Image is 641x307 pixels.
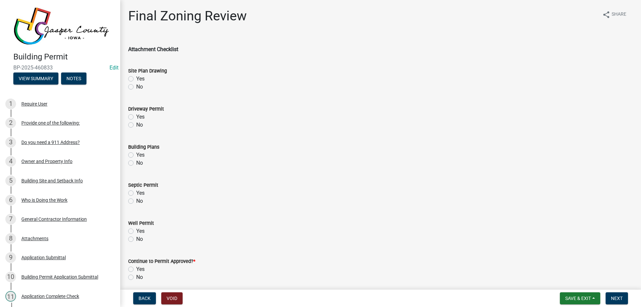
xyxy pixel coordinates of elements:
button: Notes [61,72,86,85]
label: Yes [136,75,145,83]
label: No [136,197,143,205]
label: Site Plan Drawing [128,69,167,73]
div: Application Complete Check [21,294,79,299]
button: Void [161,292,183,304]
div: 4 [5,156,16,167]
span: Back [139,296,151,301]
label: No [136,159,143,167]
label: Building Plans [128,145,159,150]
div: Provide one of the following: [21,121,80,125]
span: Save & Exit [565,296,591,301]
div: 8 [5,233,16,244]
div: Owner and Property Info [21,159,72,164]
label: Yes [136,151,145,159]
label: Well Permit [128,221,154,226]
div: Require User [21,102,47,106]
div: Attachments [21,236,48,241]
button: Next [606,292,628,304]
button: Back [133,292,156,304]
wm-modal-confirm: Edit Application Number [110,64,119,71]
div: 2 [5,118,16,128]
label: Yes [136,113,145,121]
button: Save & Exit [560,292,600,304]
div: 10 [5,272,16,282]
div: Do you need a 911 Address? [21,140,80,145]
wm-modal-confirm: Summary [13,76,58,82]
label: Driveway Permit [128,107,164,112]
div: 6 [5,195,16,205]
span: Share [612,11,626,19]
label: Yes [136,189,145,197]
div: General Contractor Information [21,217,87,221]
div: 1 [5,99,16,109]
div: Building Permit Application Submittal [21,275,98,279]
h4: Building Permit [13,52,115,62]
div: Who is Doing the Work [21,198,67,202]
span: Attachment Checklist [128,46,178,52]
div: Building Site and Setback Info [21,178,83,183]
label: No [136,235,143,243]
label: Yes [136,265,145,273]
div: 3 [5,137,16,148]
label: No [136,121,143,129]
label: No [136,273,143,281]
div: 11 [5,291,16,302]
a: Edit [110,64,119,71]
div: Application Submittal [21,255,66,260]
button: shareShare [597,8,632,21]
span: BP-2025-460833 [13,64,107,71]
img: Jasper County, Iowa [13,7,110,45]
label: Septic Permit [128,183,158,188]
wm-modal-confirm: Notes [61,76,86,82]
button: View Summary [13,72,58,85]
label: Continue to Permit Approved? [128,259,195,264]
i: share [602,11,610,19]
div: 7 [5,214,16,224]
div: 5 [5,175,16,186]
label: No [136,83,143,91]
h1: Final Zoning Review [128,8,247,24]
label: Yes [136,227,145,235]
div: 9 [5,252,16,263]
span: Next [611,296,623,301]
